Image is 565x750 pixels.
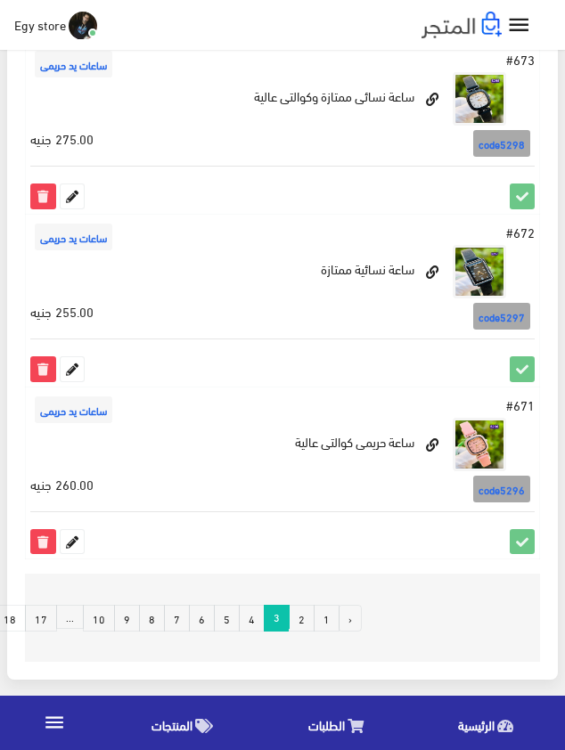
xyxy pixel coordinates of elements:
[415,700,565,746] a: الرئيسية
[314,605,340,632] a: 1
[264,605,290,629] span: 3
[458,713,495,736] span: الرئيسية
[239,605,265,632] a: 4
[214,605,240,632] a: 5
[453,245,506,298] img: saaa-nsayy-mmtaz.jpg
[506,46,535,72] span: #673
[26,214,540,387] td: ساعة نسائية ممتازة
[25,605,57,632] a: 17
[453,418,506,471] img: saaa-hrym-koalt-aaaly.jpg
[30,471,94,497] span: 260.00 جنيه
[506,392,535,418] span: #671
[266,700,415,746] a: الطلبات
[164,605,190,632] a: 7
[35,396,112,423] span: ساعات يد حريمى
[139,605,165,632] a: 8
[289,605,315,632] a: 2
[30,298,94,324] span: 255.00 جنيه
[473,303,530,330] span: code5297
[14,11,97,39] a: ... Egy store
[109,700,265,746] a: المنتجات
[422,12,502,38] img: .
[453,72,506,126] img: saaa-nsay-mmtaz-okoalt-aaaly.jpg
[473,476,530,502] span: code5296
[69,12,97,40] img: ...
[506,219,535,245] span: #672
[308,713,345,736] span: الطلبات
[114,605,140,632] a: 9
[151,713,192,736] span: المنتجات
[189,605,215,632] a: 6
[43,711,66,734] i: 
[506,12,532,38] i: 
[473,130,530,157] span: code5298
[83,605,115,632] a: 10
[26,387,540,559] td: ساعة حريمى كوالتى عالية
[339,605,362,632] a: « السابق
[35,224,112,250] span: ساعات يد حريمى
[26,41,540,214] td: ساعة نسائى ممتازة وكوالتى عالية
[14,13,66,36] span: Egy store
[35,51,112,77] span: ساعات يد حريمى
[30,126,94,151] span: 275.00 جنيه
